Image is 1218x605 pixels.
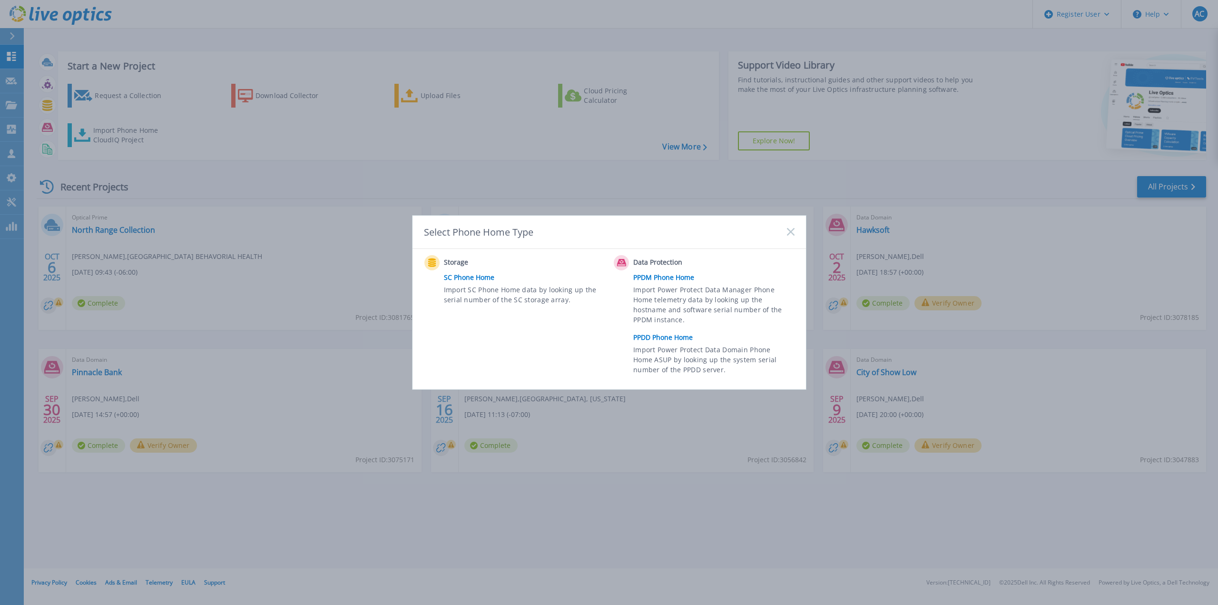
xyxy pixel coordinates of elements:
span: Storage [444,257,539,268]
span: Data Protection [633,257,728,268]
a: PPDM Phone Home [633,270,799,285]
span: Import Power Protect Data Domain Phone Home ASUP by looking up the system serial number of the PP... [633,345,792,377]
span: Import SC Phone Home data by looking up the serial number of the SC storage array. [444,285,602,307]
span: Import Power Protect Data Manager Phone Home telemetry data by looking up the hostname and softwa... [633,285,792,328]
div: Select Phone Home Type [424,226,534,238]
a: SC Phone Home [444,270,609,285]
a: PPDD Phone Home [633,330,799,345]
